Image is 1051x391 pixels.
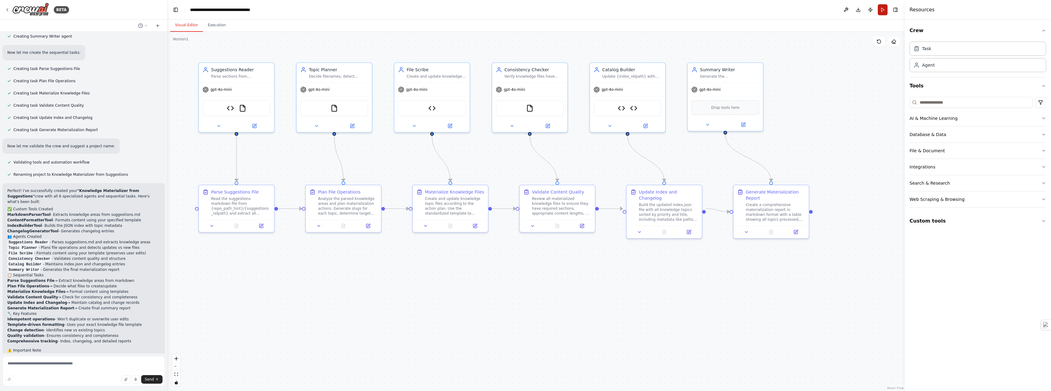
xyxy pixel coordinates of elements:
h2: ✅ Custom Tools Created [7,206,160,212]
span: Creating task Validate Content Quality [13,103,84,108]
span: gpt-4o-mini [211,87,232,92]
li: - Generates the final materialization report [7,267,160,272]
span: gpt-4o-mini [602,87,623,92]
li: - Plans file operations and detects updates vs new files [7,245,160,250]
span: Drop tools here [711,105,740,111]
span: gpt-4o-mini [308,87,330,92]
strong: Validate Content Quality [7,295,58,299]
code: Consistency Checker [7,256,52,262]
button: zoom in [172,355,180,363]
button: Open in side panel [785,228,806,236]
h4: Resources [910,6,935,13]
button: No output available [651,228,677,236]
code: Catalog Builder [7,262,43,267]
div: Version 1 [173,37,189,42]
g: Edge from d6945042-345c-44fd-a61b-3d0d143f4737 to dba91727-daaf-4348-aeba-408b7ca50f6e [278,206,302,212]
strong: Comprehensive tracking [7,339,58,343]
span: Creating task Parse Suggestions File [13,66,80,71]
li: - Ensures consistency and completeness [7,333,160,338]
h2: 📋 Sequential Tasks [7,272,160,278]
button: Click to speak your automation idea [131,375,140,384]
p: Now let me validate the crew and suggest a project name: [7,143,115,149]
div: Analyze the parsed knowledge areas and plan materialization actions. Generate slugs for each topi... [318,196,377,216]
div: Materialize Knowledge Files [425,189,484,195]
strong: ChangelogGeneratorTool [7,229,58,233]
code: Summary Writer [7,267,41,273]
div: Validate Content Quality [532,189,584,195]
img: FileReadTool [239,105,246,112]
div: Generate Materialization ReportCreate a comprehensive materialization report in markdown format w... [733,185,809,239]
strong: Template-driven formatting [7,323,64,327]
div: Catalog Builder [602,67,661,73]
strong: ContentFormatterTool [7,218,53,222]
button: Open in side panel [357,222,379,230]
div: Consistency CheckerVerify knowledge files have required sections, appropriate lengths, and no dup... [492,62,568,133]
span: gpt-4o-mini [406,87,427,92]
div: Topic PlannerDecide filenames, detect updates vs new files, and plan materialization actions base... [296,62,372,133]
g: Edge from cc726cc3-3c6a-471e-846a-bcc6c36239e1 to d6945042-345c-44fd-a61b-3d0d143f4737 [233,136,240,181]
button: Open in side panel [678,228,699,236]
button: Tools [910,77,1046,94]
li: - Validates content quality and structure [7,256,160,261]
g: Edge from 4bcd7a29-5df9-4d3d-a36b-2e0cdf33170f to a48f6d3f-5954-4d67-ab85-0b9c11acb60e [599,206,623,212]
li: - Generates changelog entries [7,228,160,234]
div: Materialize Knowledge FilesCreate and update knowledge topic files according to the action plan. ... [412,185,489,233]
button: Database & Data [910,127,1046,142]
button: Crew [910,22,1046,39]
div: Agent [922,62,935,68]
li: → Extract knowledge areas from markdown [7,278,160,283]
button: AI & Machine Learning [910,110,1046,126]
div: Parse sections from {suggestions_relpath} and normalize topic metadata for knowledge materializat... [211,74,270,79]
div: React Flow controls [172,355,180,386]
g: Edge from a48f6d3f-5954-4d67-ab85-0b9c11acb60e to e8d1e0f8-114c-438d-b8e6-62a78e54f85c [706,206,730,215]
div: Plan File Operations [318,189,361,195]
g: Edge from dba91727-daaf-4348-aeba-408b7ca50f6e to 5b7c4c91-6331-48e8-8823-cdc453f6bc46 [385,206,409,212]
img: Changelog Generator Tool [630,105,637,112]
div: Topic Planner [309,67,368,73]
li: - Identifies new vs existing topics [7,327,160,333]
button: Open in side panel [464,222,485,230]
span: Renaming project to Knowledge Materializer from Suggestions [13,172,128,177]
code: Suggestions Reader [7,240,49,245]
h2: 👥 Agents Created [7,234,160,239]
div: Suggestions Reader [211,67,270,73]
li: - Index, changelog, and detailed reports [7,338,160,344]
div: Generate Materialization Report [746,189,805,201]
img: Content Formatter Tool [428,105,436,112]
div: Database & Data [910,131,946,138]
div: Parse Suggestions FileRead the suggestions markdown file from {repo_path_hint}/{suggestions_relpa... [198,185,275,233]
g: Edge from 45d874ca-7f43-4c95-96c2-0f74e2a3102d to 5b7c4c91-6331-48e8-8823-cdc453f6bc46 [429,136,453,181]
div: Plan File OperationsAnalyze the parsed knowledge areas and plan materialization actions. Generate... [305,185,382,233]
div: Verify knowledge files have required sections, appropriate lengths, and no duplicate content. Ens... [504,74,564,79]
button: Start a new chat [153,22,163,29]
g: Edge from 2bb45207-b529-438a-ac60-dde9b28402d1 to e8d1e0f8-114c-438d-b8e6-62a78e54f85c [722,135,774,181]
div: Generate the materialization_report.md with a comprehensive table of topics, priorities, actions ... [700,74,759,79]
li: → Decide what files to create/update [7,283,160,289]
button: Open in side panel [726,121,760,128]
li: - Builds the JSON index with topic metadata [7,223,160,228]
button: fit view [172,371,180,378]
strong: IndexBuilderTool [7,223,42,228]
div: Create and update knowledge topic files according to the action plan. Use the standardized templa... [425,196,484,216]
button: Open in side panel [335,122,369,130]
p: Since the platform restricts direct file writing operations, your crew will that would be written... [7,353,160,375]
span: Send [145,377,154,382]
li: → Format content using templates [7,289,160,294]
div: Parse Suggestions File [211,189,259,195]
img: Logo [12,3,49,17]
button: Open in side panel [628,122,663,130]
div: Web Scraping & Browsing [910,196,965,202]
h2: ⚠️ Important Note [7,348,160,353]
div: AI & Machine Learning [910,115,958,121]
strong: Parse Suggestions File [7,278,54,283]
div: Review all materialized knowledge files to ensure they have required sections, appropriate conten... [532,196,591,216]
img: FileReadTool [526,105,533,112]
div: BETA [54,6,69,13]
button: Open in side panel [237,122,272,130]
button: No output available [438,222,463,230]
strong: Materialize Knowledge Files [7,290,65,294]
strong: Update Index and Changelog [7,301,67,305]
span: Creating task Materialize Knowledge Files [13,91,90,96]
li: → Check for consistency and completeness [7,294,160,300]
button: No output available [758,228,784,236]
